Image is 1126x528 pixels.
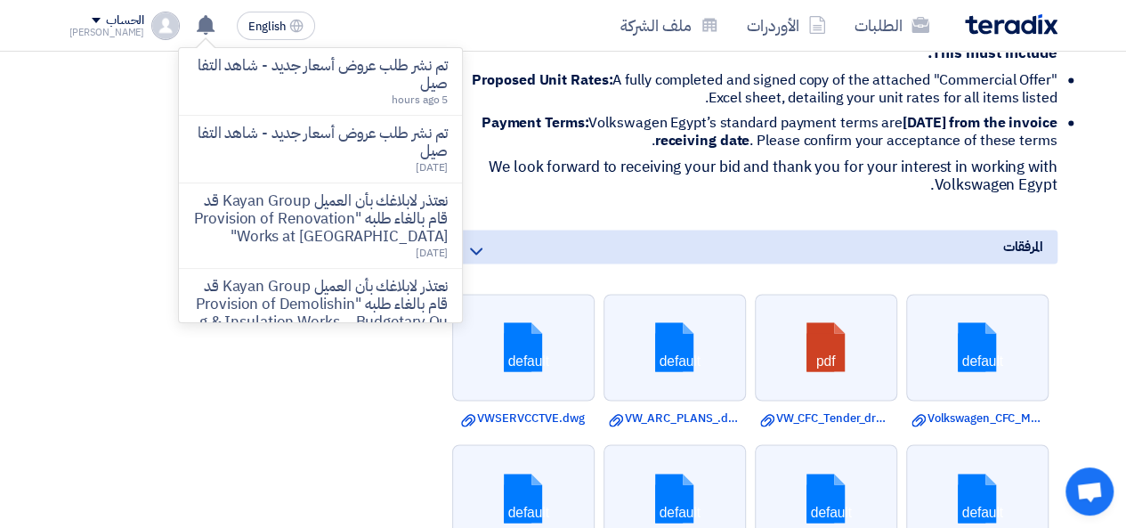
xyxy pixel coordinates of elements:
span: [DATE] [416,159,448,175]
li: A fully completed and signed copy of the attached "Commercial Offer" Excel sheet, detailing your ... [466,71,1057,107]
p: We look forward to receiving your bid and thank you for your interest in working with Volkswagen ... [451,158,1057,194]
a: الطلبات [840,4,944,46]
div: [PERSON_NAME] [69,28,145,37]
strong: [DATE] from the invoice receiving date [655,112,1057,151]
a: Volkswagen_CFC_Mech_service_area.dwg [911,410,1043,427]
span: 5 hours ago [392,92,448,108]
div: الحساب [106,13,144,28]
a: VW_ARC_PLANS_.dwg [609,410,741,427]
strong: Payment Terms: [482,112,589,134]
p: نعتذر لابلاغك بأن العميل Kayan Group قد قام بالغاء طلبه "Provision of Demolishing & Insulation Wo... [193,278,448,349]
a: VW_CFC_Tender_drawings.pdf [760,410,892,427]
a: ملف الشركة [606,4,733,46]
span: المرفقات [1003,237,1042,256]
p: تم نشر طلب عروض أسعار جديد - شاهد التفاصيل [193,125,448,160]
p: نعتذر لابلاغك بأن العميل Kayan Group قد قام بالغاء طلبه "Provision of Renovation Works at [GEOGRA... [193,192,448,246]
strong: This must include: [927,42,1057,64]
a: VWSERVCCTVE.dwg [458,410,589,427]
img: Teradix logo [965,14,1057,35]
li: Volkswagen Egypt’s standard payment terms are . Please confirm your acceptance of these terms. [466,114,1057,150]
a: الأوردرات [733,4,840,46]
span: English [248,20,286,33]
button: English [237,12,315,40]
span: [DATE] [416,245,448,261]
a: دردشة مفتوحة [1065,467,1114,516]
img: profile_test.png [151,12,180,40]
p: تم نشر طلب عروض أسعار جديد - شاهد التفاصيل [193,57,448,93]
strong: Proposed Unit Rates: [472,69,612,91]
